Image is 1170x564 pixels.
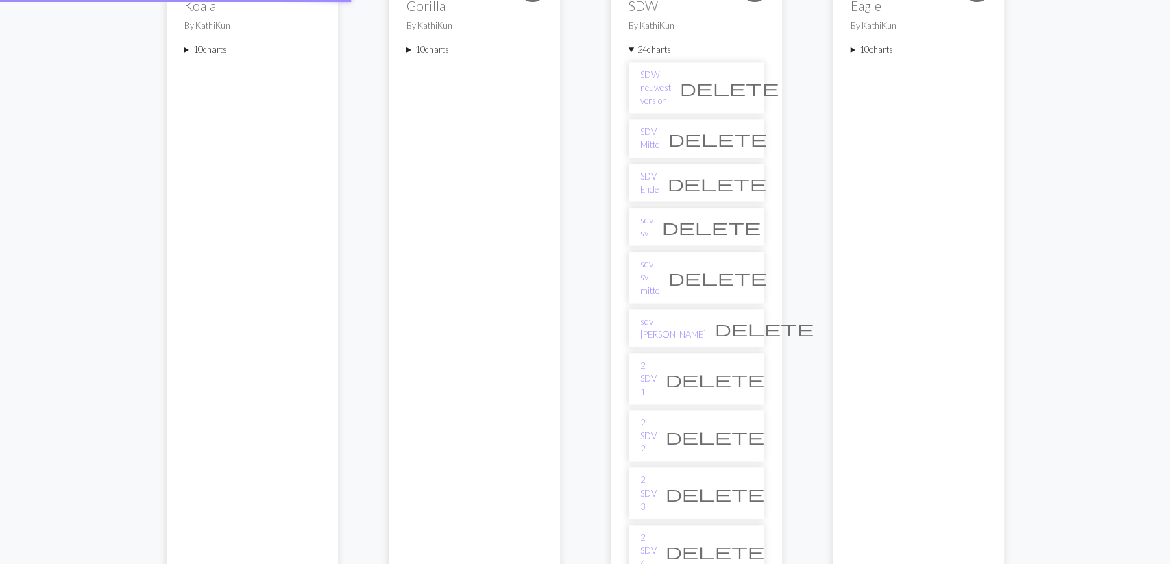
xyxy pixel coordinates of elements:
summary: 10charts [406,43,542,56]
button: Delete chart [659,265,776,291]
a: sdv [PERSON_NAME] [640,315,706,341]
a: 2 SDV 3 [640,474,657,513]
button: Delete chart [657,538,773,564]
a: 2 SDV 2 [640,417,657,456]
p: By KathiKun [851,19,986,32]
a: SDV Ende [640,170,659,196]
summary: 10charts [184,43,320,56]
span: delete [680,78,779,97]
a: sdv sv mitte [640,258,659,297]
span: delete [662,217,761,236]
a: 2 SDV 1 [640,359,657,399]
button: Delete chart [657,480,773,506]
span: delete [666,541,764,561]
p: By KathiKun [184,19,320,32]
button: Delete chart [659,170,775,196]
a: sdv sv [640,214,653,240]
button: Delete chart [659,125,776,151]
span: delete [666,369,764,389]
span: delete [668,268,767,287]
span: delete [715,319,814,338]
span: delete [668,173,766,193]
span: delete [666,484,764,503]
button: Delete chart [653,214,770,240]
button: Delete chart [657,366,773,392]
summary: 10charts [851,43,986,56]
button: Delete chart [671,75,788,101]
p: By KathiKun [406,19,542,32]
span: delete [666,427,764,446]
a: SDV Mitte [640,125,659,151]
a: SDW neuwest version [640,69,671,108]
summary: 24charts [629,43,764,56]
p: By KathiKun [629,19,764,32]
button: Delete chart [706,315,822,341]
button: Delete chart [657,424,773,450]
span: delete [668,129,767,148]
